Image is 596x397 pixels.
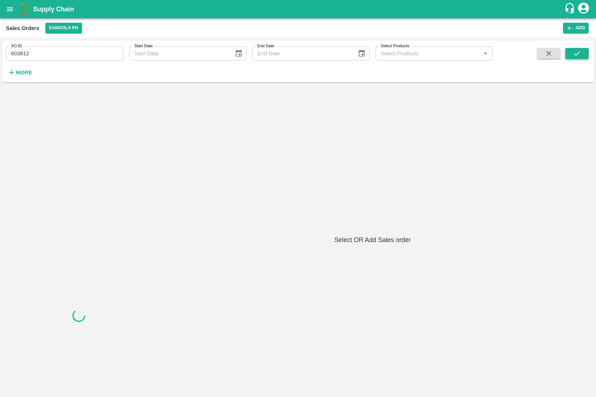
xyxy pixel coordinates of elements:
div: Sales Orders [6,23,40,33]
button: Add [563,23,589,33]
input: Enter SO ID [6,47,123,60]
label: Start Date [134,43,153,49]
input: Select Products [378,49,479,58]
button: Choose date [355,47,369,60]
label: SO ID [11,43,22,49]
div: customer-support [564,3,577,16]
button: open drawer [1,1,18,18]
label: End Date [257,43,274,49]
img: logo [18,2,33,16]
strong: More [16,70,32,75]
button: Select DC [45,23,82,33]
input: End Date [252,47,352,60]
button: Choose date [232,47,246,60]
label: Select Products [381,43,409,49]
button: More [6,66,34,79]
a: Supply Chain [33,4,564,14]
h6: Select OR Add Sales order [155,235,590,245]
div: account of current user [577,1,590,17]
b: Supply Chain [33,5,74,13]
input: Start Date [129,47,229,60]
button: Open [481,49,490,58]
